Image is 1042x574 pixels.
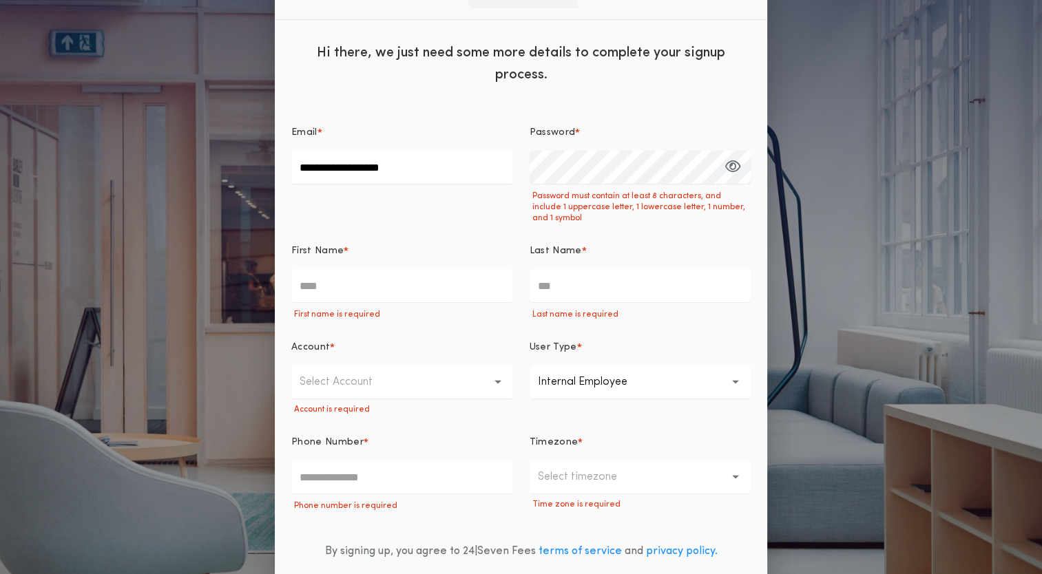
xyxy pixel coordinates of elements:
[291,126,317,140] p: Email
[291,365,513,398] button: Select Account
[538,469,639,485] p: Select timezone
[530,365,751,398] button: Internal Employee
[530,499,751,510] p: Time zone is required
[300,374,395,390] p: Select Account
[539,546,622,557] a: terms of service
[538,374,649,390] p: Internal Employee
[291,500,513,511] p: Phone number is required
[291,151,513,184] input: Email*
[530,341,577,354] p: User Type
[291,460,513,493] input: Phone Number*
[530,269,751,302] input: Last Name*
[530,126,576,140] p: Password
[291,404,513,415] p: Account is required
[725,151,741,184] button: Password*
[646,546,718,557] a: privacy policy.
[291,309,513,320] p: First name is required
[530,191,751,224] p: Password must contain at least 8 characters, and include 1 uppercase letter, 1 lowercase letter, ...
[530,244,582,258] p: Last Name
[530,151,751,184] input: Password*
[291,341,330,354] p: Account
[275,31,767,93] div: Hi there, we just need some more details to complete your signup process.
[291,436,364,449] p: Phone Number
[291,244,344,258] p: First Name
[530,309,751,320] p: Last name is required
[291,269,513,302] input: First Name*
[530,460,751,493] button: Select timezone
[530,436,579,449] p: Timezone
[325,543,718,560] div: By signing up, you agree to 24|Seven Fees and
